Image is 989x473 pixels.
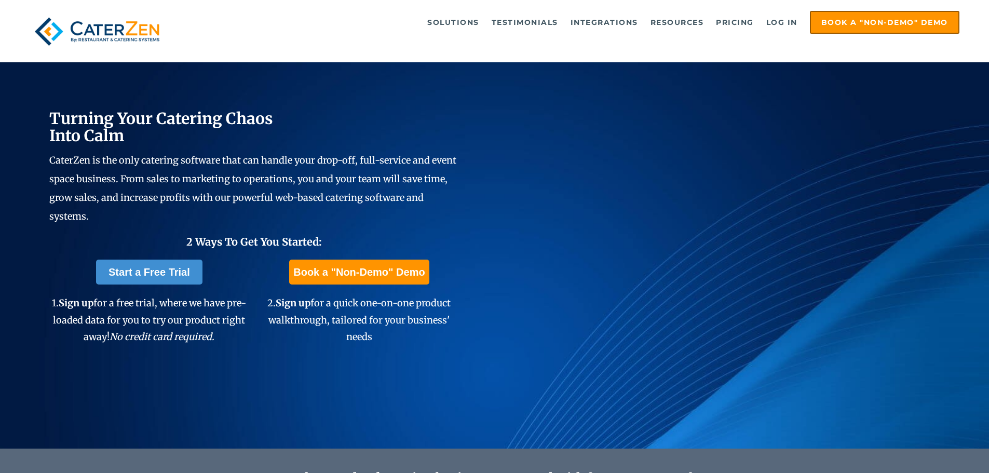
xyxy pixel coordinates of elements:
span: CaterZen is the only catering software that can handle your drop-off, full-service and event spac... [49,154,456,222]
a: Resources [645,12,709,33]
em: No credit card required. [110,331,214,343]
span: Turning Your Catering Chaos Into Calm [49,109,273,145]
span: 2. for a quick one-on-one product walkthrough, tailored for your business' needs [267,297,451,343]
img: caterzen [30,11,165,52]
a: Start a Free Trial [96,260,202,285]
span: 2 Ways To Get You Started: [186,235,322,248]
span: Sign up [276,297,310,309]
span: Sign up [59,297,93,309]
div: Navigation Menu [188,11,959,34]
a: Integrations [565,12,643,33]
a: Book a "Non-Demo" Demo [810,11,959,34]
a: Pricing [711,12,759,33]
a: Book a "Non-Demo" Demo [289,260,429,285]
a: Solutions [422,12,484,33]
a: Log in [761,12,803,33]
span: 1. for a free trial, where we have pre-loaded data for you to try our product right away! [52,297,246,343]
a: Testimonials [486,12,563,33]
